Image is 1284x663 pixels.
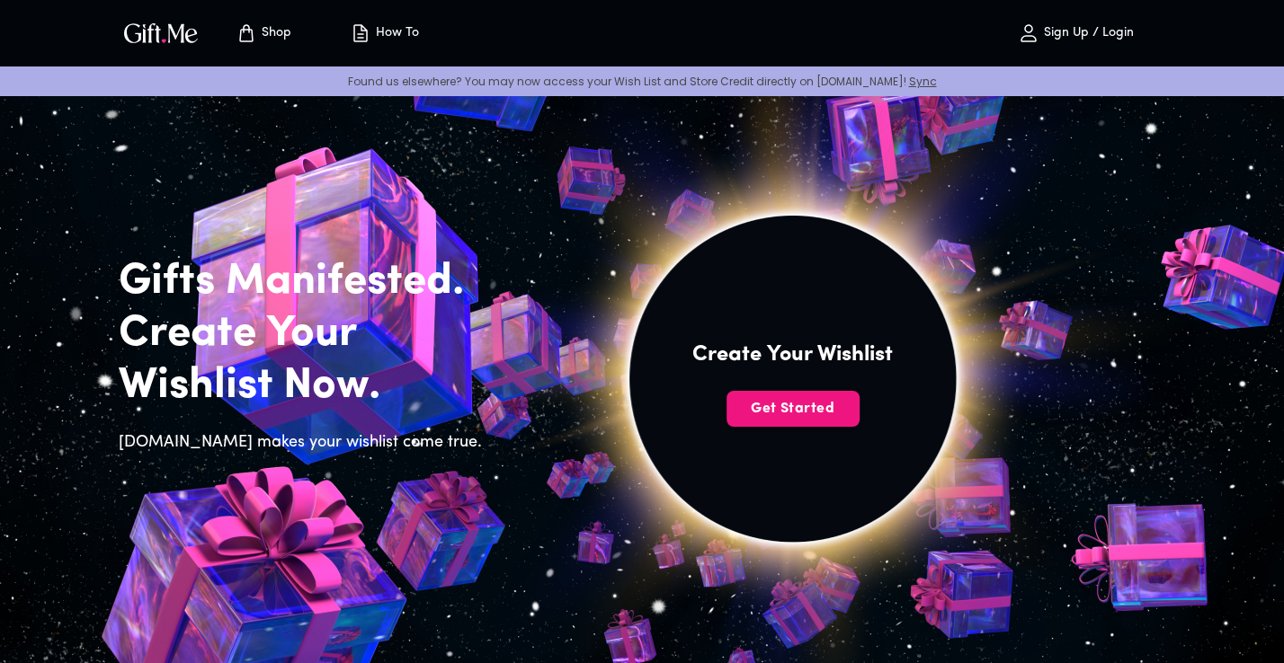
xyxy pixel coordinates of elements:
h4: Create Your Wishlist [692,340,893,369]
h2: Gifts Manifested. [119,256,493,308]
p: How To [371,26,419,41]
p: Sign Up / Login [1039,26,1134,41]
h2: Create Your [119,308,493,360]
img: GiftMe Logo [120,20,201,46]
button: How To [334,4,433,62]
p: Found us elsewhere? You may now access your Wish List and Store Credit directly on [DOMAIN_NAME]! [14,74,1270,89]
h6: [DOMAIN_NAME] makes your wishlist come true. [119,430,493,455]
span: Get Started [727,399,860,419]
h2: Wishlist Now. [119,360,493,412]
button: GiftMe Logo [119,22,203,44]
a: Sync [909,74,937,89]
button: Sign Up / Login [985,4,1165,62]
button: Get Started [727,391,860,427]
button: Store page [214,4,313,62]
p: Shop [257,26,291,41]
img: how-to.svg [350,22,371,44]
